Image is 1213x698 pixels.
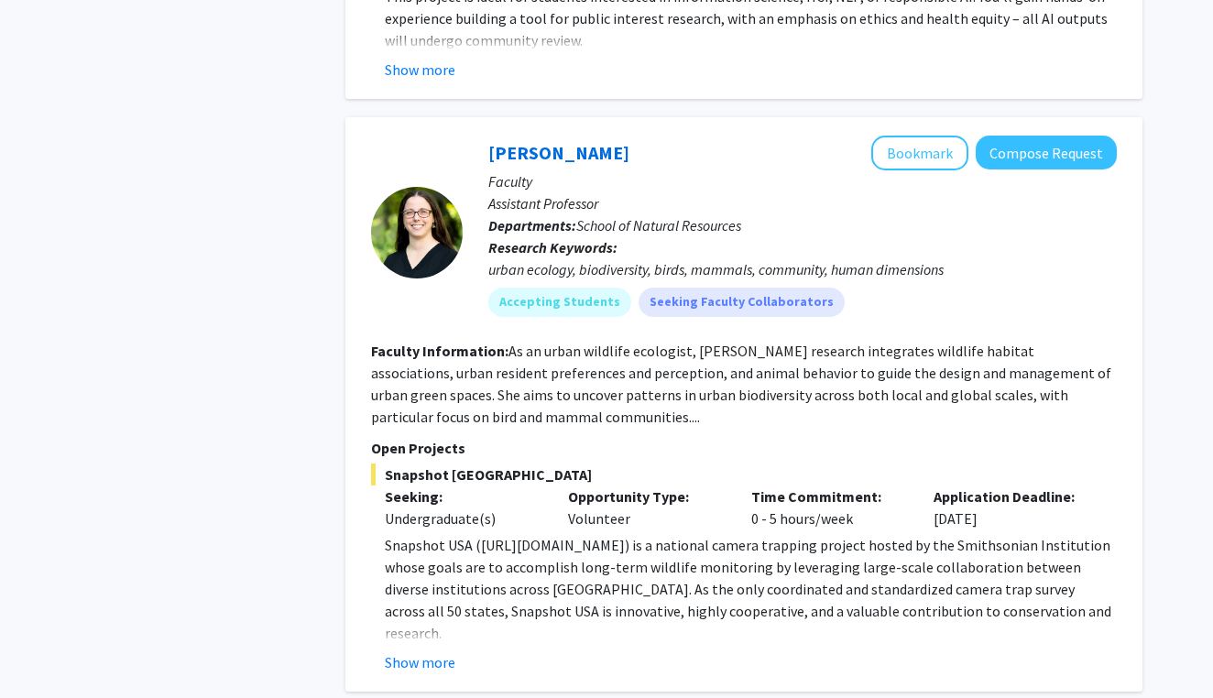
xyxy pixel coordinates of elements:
[488,238,617,256] b: Research Keywords:
[751,485,907,507] p: Time Commitment:
[920,485,1103,529] div: [DATE]
[871,136,968,170] button: Add Christine Brodsky to Bookmarks
[568,485,724,507] p: Opportunity Type:
[385,534,1117,644] p: Snapshot USA ([URL][DOMAIN_NAME]) is a national camera trapping project hosted by the Smithsonian...
[385,651,455,673] button: Show more
[385,485,541,507] p: Seeking:
[934,485,1089,507] p: Application Deadline:
[488,216,576,234] b: Departments:
[576,216,741,234] span: School of Natural Resources
[976,136,1117,169] button: Compose Request to Christine Brodsky
[488,141,629,164] a: [PERSON_NAME]
[371,342,508,360] b: Faculty Information:
[488,258,1117,280] div: urban ecology, biodiversity, birds, mammals, community, human dimensions
[371,342,1111,426] fg-read-more: As an urban wildlife ecologist, [PERSON_NAME] research integrates wildlife habitat associations, ...
[488,288,631,317] mat-chip: Accepting Students
[488,170,1117,192] p: Faculty
[738,485,921,529] div: 0 - 5 hours/week
[385,59,455,81] button: Show more
[371,437,1117,459] p: Open Projects
[554,485,738,529] div: Volunteer
[488,192,1117,214] p: Assistant Professor
[371,464,1117,485] span: Snapshot [GEOGRAPHIC_DATA]
[385,507,541,529] div: Undergraduate(s)
[639,288,845,317] mat-chip: Seeking Faculty Collaborators
[14,616,78,684] iframe: Chat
